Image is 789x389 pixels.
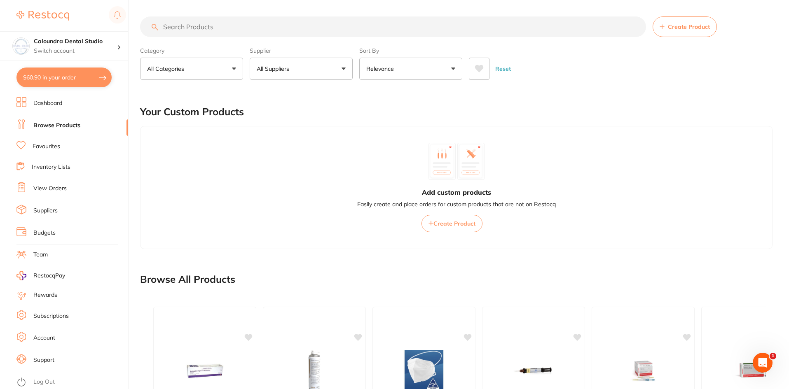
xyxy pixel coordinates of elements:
span: 1 [770,353,776,359]
span: RestocqPay [33,272,65,280]
a: Rewards [33,291,57,299]
input: Search Products [140,16,646,37]
a: Inventory Lists [32,163,70,171]
a: Subscriptions [33,312,69,320]
a: Dashboard [33,99,62,107]
label: Category [140,47,243,54]
button: Create Product [421,215,482,232]
button: Relevance [359,58,462,80]
p: Easily create and place orders for custom products that are not on Restocq [357,200,556,209]
p: Switch account [34,47,117,55]
label: Sort By [359,47,462,54]
img: RestocqPay [16,271,26,280]
h2: Your Custom Products [140,106,244,118]
img: Restocq Logo [16,11,69,21]
h4: Caloundra Dental Studio [34,37,117,46]
h3: Add custom products [422,188,491,197]
a: Suppliers [33,207,58,215]
img: custom_product_1 [428,143,456,180]
a: View Orders [33,184,67,193]
iframe: Intercom live chat [753,353,773,373]
button: All Categories [140,58,243,80]
button: Log Out [16,376,126,389]
h2: Browse All Products [140,274,235,285]
a: Support [33,356,54,364]
button: Create Product [653,16,717,37]
p: Relevance [366,65,397,73]
a: Budgets [33,229,56,237]
a: Browse Products [33,121,80,130]
a: Favourites [33,142,60,151]
span: Create Product [668,23,710,30]
a: Log Out [33,378,55,386]
a: Team [33,251,48,259]
a: Account [33,334,55,342]
img: Caloundra Dental Studio [13,38,29,54]
span: Create Product [433,220,475,227]
button: All Suppliers [250,58,353,80]
button: Reset [493,58,513,80]
p: All Categories [147,65,187,73]
img: custom_product_2 [457,143,485,180]
a: Restocq Logo [16,6,69,25]
a: RestocqPay [16,271,65,280]
label: Supplier [250,47,353,54]
p: All Suppliers [257,65,293,73]
button: $60.90 in your order [16,68,112,87]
